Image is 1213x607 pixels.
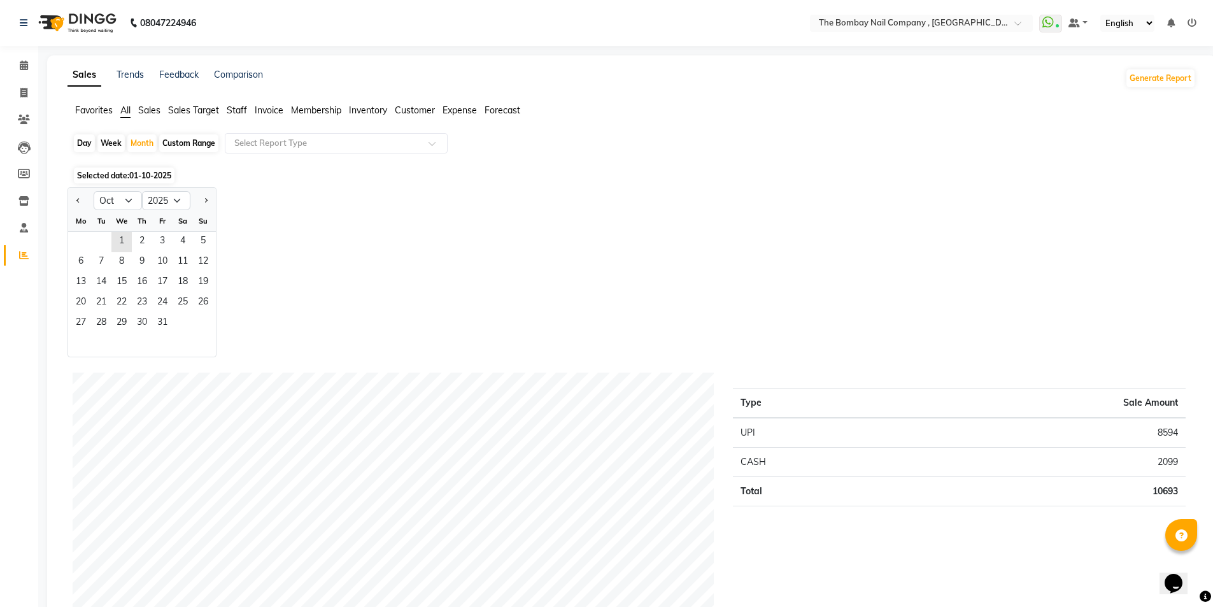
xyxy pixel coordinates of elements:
div: Saturday, October 18, 2025 [173,273,193,293]
span: 21 [91,293,111,313]
span: Membership [291,104,341,116]
td: 10693 [900,477,1186,506]
span: 13 [71,273,91,293]
span: 23 [132,293,152,313]
td: UPI [733,418,899,448]
span: 15 [111,273,132,293]
div: Saturday, October 4, 2025 [173,232,193,252]
img: logo [32,5,120,41]
div: Tuesday, October 21, 2025 [91,293,111,313]
span: Customer [395,104,435,116]
span: 4 [173,232,193,252]
span: Sales [138,104,160,116]
td: CASH [733,448,899,477]
span: Invoice [255,104,283,116]
span: Favorites [75,104,113,116]
a: Trends [117,69,144,80]
a: Comparison [214,69,263,80]
div: Wednesday, October 1, 2025 [111,232,132,252]
td: Total [733,477,899,506]
div: Thursday, October 23, 2025 [132,293,152,313]
th: Sale Amount [900,389,1186,418]
span: 16 [132,273,152,293]
div: Week [97,134,125,152]
div: Friday, October 24, 2025 [152,293,173,313]
span: 11 [173,252,193,273]
span: 1 [111,232,132,252]
span: Inventory [349,104,387,116]
span: 9 [132,252,152,273]
div: Thursday, October 16, 2025 [132,273,152,293]
div: Friday, October 17, 2025 [152,273,173,293]
div: Sunday, October 5, 2025 [193,232,213,252]
div: Sa [173,211,193,231]
span: 7 [91,252,111,273]
div: Tuesday, October 7, 2025 [91,252,111,273]
div: Friday, October 10, 2025 [152,252,173,273]
span: 17 [152,273,173,293]
div: Sunday, October 26, 2025 [193,293,213,313]
span: 2 [132,232,152,252]
span: 14 [91,273,111,293]
span: 6 [71,252,91,273]
div: Wednesday, October 29, 2025 [111,313,132,334]
span: 10 [152,252,173,273]
td: 8594 [900,418,1186,448]
span: 20 [71,293,91,313]
span: 31 [152,313,173,334]
span: Sales Target [168,104,219,116]
span: 24 [152,293,173,313]
div: Monday, October 6, 2025 [71,252,91,273]
span: 12 [193,252,213,273]
div: Th [132,211,152,231]
div: Tu [91,211,111,231]
div: Sunday, October 19, 2025 [193,273,213,293]
span: 8 [111,252,132,273]
span: Staff [227,104,247,116]
div: Monday, October 27, 2025 [71,313,91,334]
div: Saturday, October 11, 2025 [173,252,193,273]
div: Thursday, October 9, 2025 [132,252,152,273]
span: 27 [71,313,91,334]
select: Select month [94,191,142,210]
span: Forecast [485,104,520,116]
div: Monday, October 20, 2025 [71,293,91,313]
span: Expense [443,104,477,116]
span: All [120,104,131,116]
div: Friday, October 31, 2025 [152,313,173,334]
div: Custom Range [159,134,218,152]
span: 25 [173,293,193,313]
iframe: chat widget [1160,556,1200,594]
div: Friday, October 3, 2025 [152,232,173,252]
div: Thursday, October 30, 2025 [132,313,152,334]
div: We [111,211,132,231]
span: 30 [132,313,152,334]
td: 2099 [900,448,1186,477]
div: Thursday, October 2, 2025 [132,232,152,252]
div: Monday, October 13, 2025 [71,273,91,293]
a: Feedback [159,69,199,80]
button: Previous month [73,190,83,211]
b: 08047224946 [140,5,196,41]
a: Sales [67,64,101,87]
span: 26 [193,293,213,313]
div: Tuesday, October 28, 2025 [91,313,111,334]
span: 5 [193,232,213,252]
div: Tuesday, October 14, 2025 [91,273,111,293]
select: Select year [142,191,190,210]
span: 18 [173,273,193,293]
div: Day [74,134,95,152]
div: Fr [152,211,173,231]
div: Mo [71,211,91,231]
div: Month [127,134,157,152]
div: Su [193,211,213,231]
div: Wednesday, October 22, 2025 [111,293,132,313]
span: 19 [193,273,213,293]
th: Type [733,389,899,418]
span: 3 [152,232,173,252]
div: Sunday, October 12, 2025 [193,252,213,273]
div: Wednesday, October 8, 2025 [111,252,132,273]
button: Generate Report [1126,69,1195,87]
span: Selected date: [74,168,174,183]
span: 22 [111,293,132,313]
